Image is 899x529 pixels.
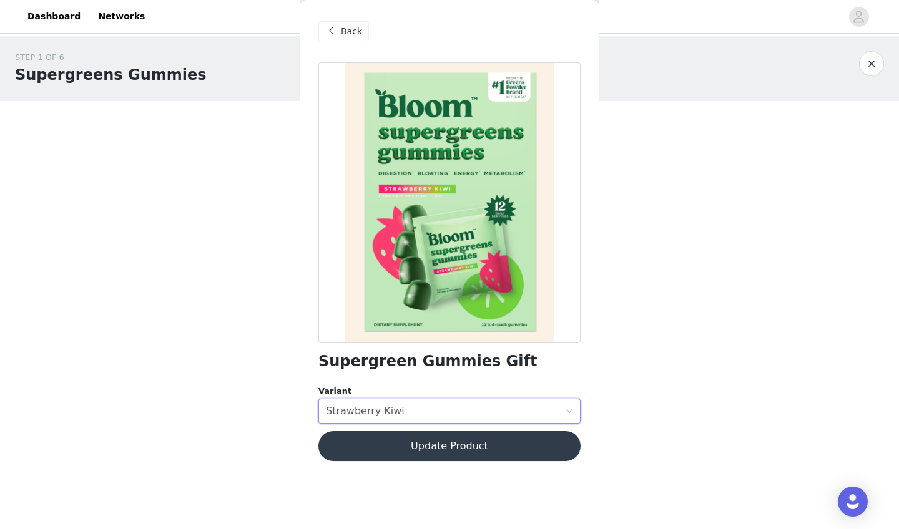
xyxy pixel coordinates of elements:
[326,399,405,423] div: Strawberry Kiwi
[341,25,362,38] span: Back
[15,51,207,64] div: STEP 1 OF 6
[838,487,868,517] div: Open Intercom Messenger
[853,7,865,27] div: avatar
[20,2,88,31] a: Dashboard
[15,64,207,86] h1: Supergreens Gummies
[91,2,152,31] a: Networks
[318,431,581,461] button: Update Product
[318,353,537,370] h1: Supergreen Gummies Gift
[318,385,581,397] div: Variant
